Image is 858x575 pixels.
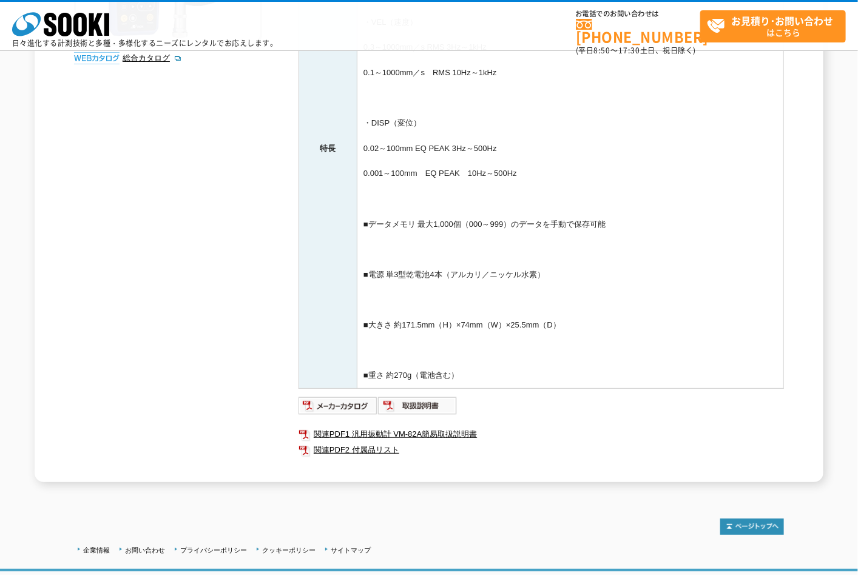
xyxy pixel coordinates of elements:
a: [PHONE_NUMBER] [576,19,700,44]
a: 関連PDF1 汎用振動計 VM-82A簡易取扱説明書 [299,426,784,442]
img: 取扱説明書 [378,396,458,415]
a: サイトマップ [331,546,371,554]
a: メーカーカタログ [299,404,378,413]
a: お問い合わせ [125,546,165,554]
a: クッキーポリシー [262,546,316,554]
span: (平日 ～ 土日、祝日除く) [576,45,696,56]
a: 取扱説明書 [378,404,458,413]
p: 日々進化する計測技術と多種・多様化するニーズにレンタルでお応えします。 [12,39,278,47]
strong: お見積り･お問い合わせ [732,13,834,28]
span: お電話でのお問い合わせは [576,10,700,18]
img: メーカーカタログ [299,396,378,415]
span: 17:30 [618,45,640,56]
img: トップページへ [720,519,784,535]
a: お見積り･お問い合わせはこちら [700,10,846,42]
a: 企業情報 [83,546,110,554]
span: はこちら [707,11,845,41]
a: プライバシーポリシー [180,546,247,554]
img: webカタログ [74,52,120,64]
span: 8:50 [594,45,611,56]
a: 関連PDF2 付属品リスト [299,442,784,458]
a: 総合カタログ [123,53,182,62]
